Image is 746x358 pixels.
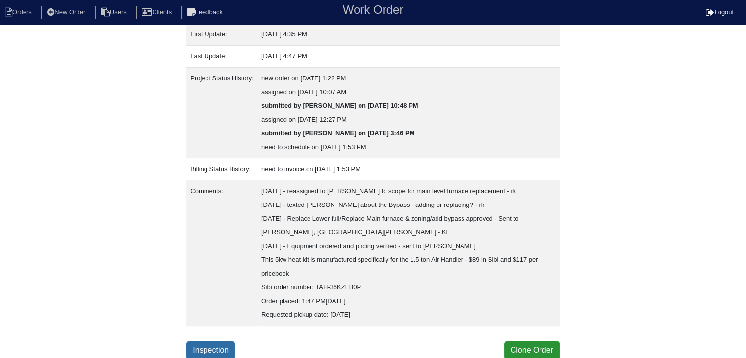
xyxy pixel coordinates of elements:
[181,6,231,19] li: Feedback
[95,8,134,16] a: Users
[706,8,734,16] a: Logout
[186,46,257,68] td: Last Update:
[186,68,257,158] td: Project Status History:
[257,180,560,326] td: [DATE] - reassigned to [PERSON_NAME] to scope for main level furnace replacement - rk [DATE] - te...
[136,6,180,19] li: Clients
[261,85,556,99] div: assigned on [DATE] 10:07 AM
[186,180,257,326] td: Comments:
[261,162,556,176] div: need to invoice on [DATE] 1:53 PM
[41,6,93,19] li: New Order
[186,158,257,180] td: Billing Status History:
[41,8,93,16] a: New Order
[257,46,560,68] td: [DATE] 4:47 PM
[261,99,556,113] div: submitted by [PERSON_NAME] on [DATE] 10:48 PM
[261,140,556,154] div: need to schedule on [DATE] 1:53 PM
[261,113,556,127] div: assigned on [DATE] 12:27 PM
[136,8,180,16] a: Clients
[257,24,560,46] td: [DATE] 4:35 PM
[95,6,134,19] li: Users
[186,24,257,46] td: First Update:
[261,72,556,85] div: new order on [DATE] 1:22 PM
[261,127,556,140] div: submitted by [PERSON_NAME] on [DATE] 3:46 PM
